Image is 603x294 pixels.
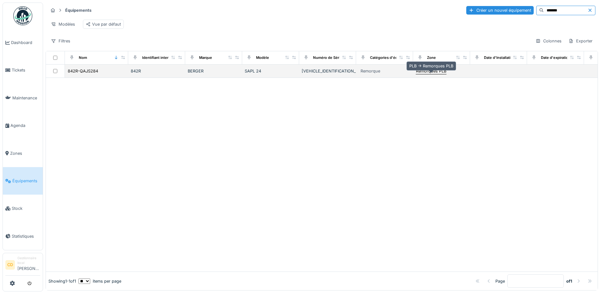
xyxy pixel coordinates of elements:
[188,68,240,74] div: BERGER
[3,29,43,56] a: Dashboard
[370,55,414,60] div: Catégories d'équipement
[199,55,212,60] div: Marque
[406,61,456,71] div: PLB -> Remorques PLB
[48,278,76,284] div: Showing 1 - 1 of 1
[142,55,173,60] div: Identifiant interne
[79,278,121,284] div: items per page
[48,36,73,46] div: Filtres
[12,67,40,73] span: Tickets
[5,260,15,270] li: CD
[11,40,40,46] span: Dashboard
[3,195,43,222] a: Stock
[302,68,354,74] div: [VEHICLE_IDENTIFICATION_NUMBER]
[48,20,78,29] div: Modèles
[566,36,595,46] div: Exporter
[5,256,40,276] a: CD Gestionnaire local[PERSON_NAME]
[3,56,43,84] a: Tickets
[566,278,572,284] strong: of 1
[86,21,121,27] div: Vue par défaut
[17,256,40,266] div: Gestionnaire local
[3,112,43,139] a: Agenda
[416,68,446,74] div: Remorques PLB
[427,55,436,60] div: Zone
[541,55,570,60] div: Date d'expiration
[533,36,564,46] div: Colonnes
[12,95,40,101] span: Maintenance
[495,278,505,284] div: Page
[484,55,515,60] div: Date d'Installation
[3,84,43,112] a: Maintenance
[131,68,183,74] div: 842R
[12,233,40,239] span: Statistiques
[79,55,87,60] div: Nom
[361,68,380,74] div: Remorque
[256,55,269,60] div: Modèle
[63,7,94,13] strong: Équipements
[3,140,43,167] a: Zones
[10,150,40,156] span: Zones
[3,222,43,250] a: Statistiques
[3,167,43,195] a: Équipements
[245,68,297,74] div: SAPL 24
[10,122,40,128] span: Agenda
[13,6,32,25] img: Badge_color-CXgf-gQk.svg
[12,178,40,184] span: Équipements
[466,6,534,15] div: Créer un nouvel équipement
[313,55,342,60] div: Numéro de Série
[68,68,98,74] div: 842R-QAJS284
[17,256,40,274] li: [PERSON_NAME]
[12,205,40,211] span: Stock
